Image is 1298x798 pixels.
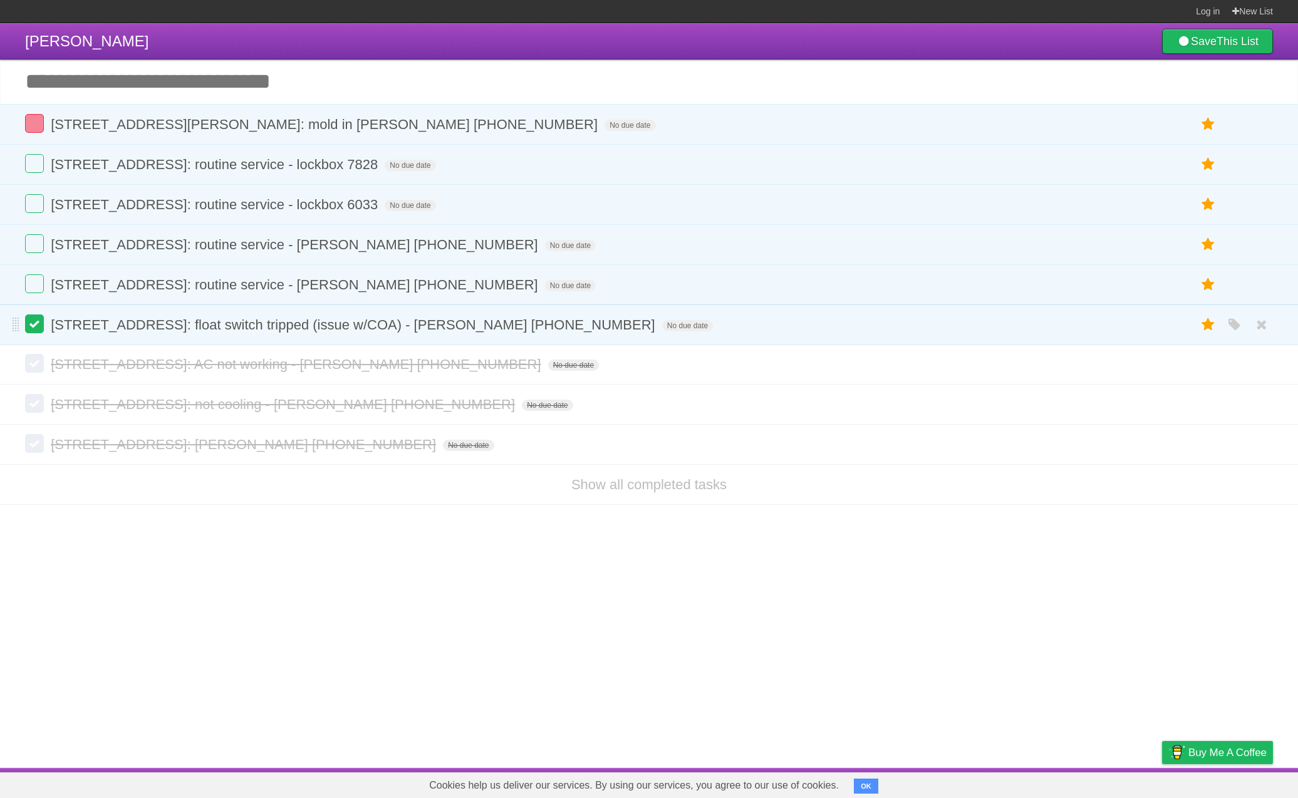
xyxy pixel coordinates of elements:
label: Done [25,154,44,173]
label: Star task [1197,274,1220,295]
label: Done [25,114,44,133]
label: Done [25,354,44,373]
label: Done [25,314,44,333]
img: Buy me a coffee [1168,742,1185,763]
span: No due date [662,320,713,331]
label: Star task [1197,314,1220,335]
label: Star task [1197,114,1220,135]
label: Done [25,394,44,413]
a: About [995,771,1022,795]
span: [STREET_ADDRESS]: [PERSON_NAME] [PHONE_NUMBER] [51,437,439,452]
a: Show all completed tasks [571,477,727,492]
label: Star task [1197,234,1220,255]
span: Cookies help us deliver our services. By using our services, you agree to our use of cookies. [417,773,851,798]
label: Done [25,234,44,253]
label: Star task [1197,154,1220,175]
span: [STREET_ADDRESS]: not cooling - [PERSON_NAME] [PHONE_NUMBER] [51,396,518,412]
a: Privacy [1146,771,1178,795]
a: SaveThis List [1162,29,1273,54]
span: No due date [605,120,655,131]
span: [STREET_ADDRESS][PERSON_NAME]: mold in [PERSON_NAME] [PHONE_NUMBER] [51,117,601,132]
span: [PERSON_NAME] [25,33,148,49]
a: Developers [1037,771,1088,795]
label: Done [25,194,44,213]
span: No due date [385,160,435,171]
label: Star task [1197,194,1220,215]
span: [STREET_ADDRESS]: AC not working - [PERSON_NAME] [PHONE_NUMBER] [51,356,544,372]
a: Terms [1103,771,1131,795]
span: Buy me a coffee [1188,742,1267,764]
b: This List [1217,35,1259,48]
span: No due date [522,400,573,411]
span: No due date [443,440,494,451]
a: Suggest a feature [1194,771,1273,795]
label: Done [25,434,44,453]
span: No due date [548,360,599,371]
span: No due date [545,280,596,291]
span: [STREET_ADDRESS]: routine service - [PERSON_NAME] [PHONE_NUMBER] [51,277,541,293]
span: [STREET_ADDRESS]: routine service - lockbox 7828 [51,157,381,172]
button: OK [854,779,878,794]
span: [STREET_ADDRESS]: routine service - lockbox 6033 [51,197,381,212]
span: [STREET_ADDRESS]: float switch tripped (issue w/COA) - [PERSON_NAME] [PHONE_NUMBER] [51,317,658,333]
span: No due date [545,240,596,251]
span: No due date [385,200,435,211]
span: [STREET_ADDRESS]: routine service - [PERSON_NAME] [PHONE_NUMBER] [51,237,541,252]
label: Done [25,274,44,293]
a: Buy me a coffee [1162,741,1273,764]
